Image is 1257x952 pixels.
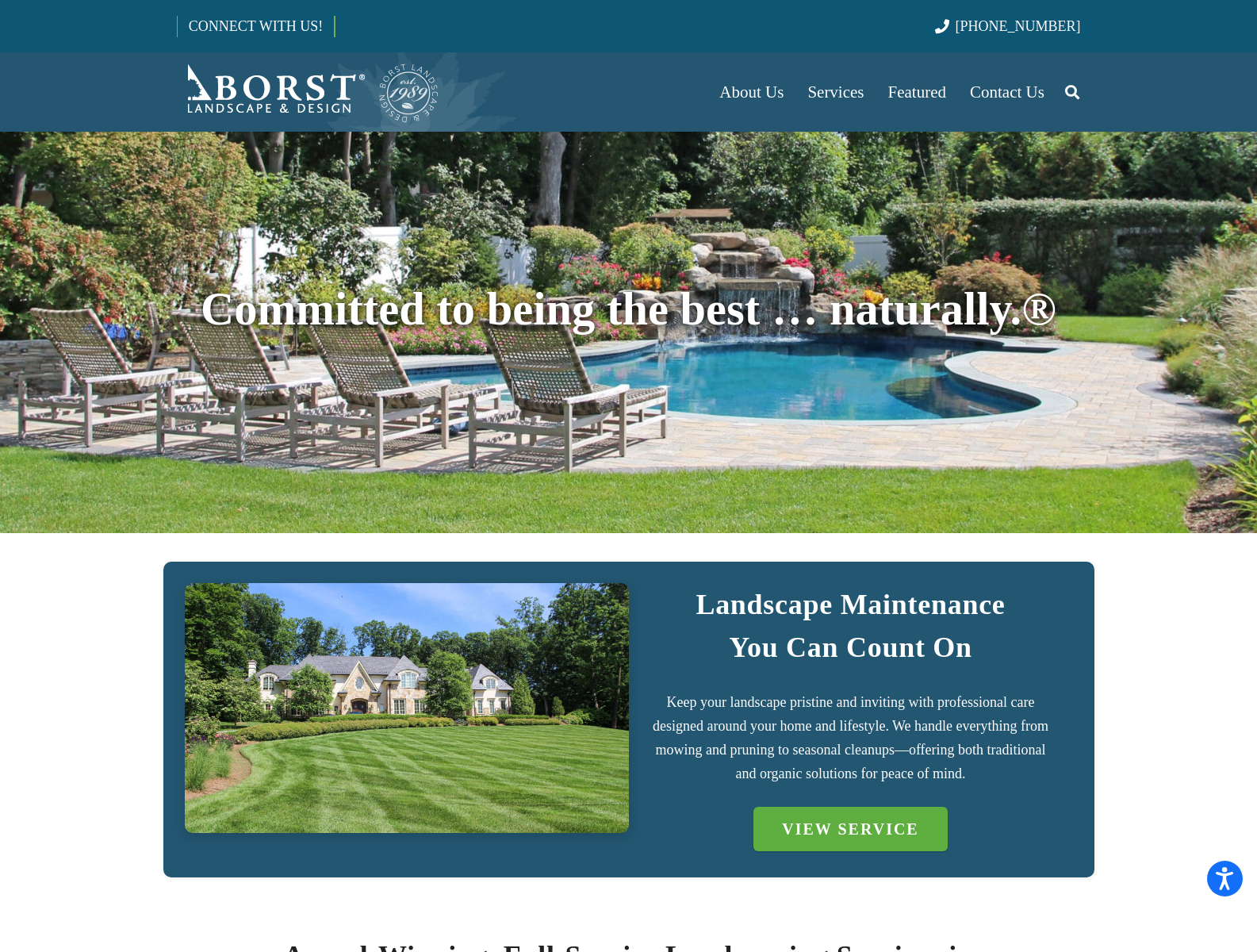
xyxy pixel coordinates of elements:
[707,52,795,132] a: About Us
[876,52,958,132] a: Featured
[729,631,972,663] strong: You Can Count On
[653,694,1048,781] span: Keep your landscape pristine and inviting with professional care designed around your home and li...
[956,18,1081,34] span: [PHONE_NUMBER]
[888,83,946,102] span: Featured
[935,18,1080,34] a: [PHONE_NUMBER]
[958,52,1056,132] a: Contact Us
[185,583,629,833] a: IMG_7723 (1)
[970,83,1044,102] span: Contact Us
[807,83,864,102] span: Services
[201,283,1056,335] span: Committed to being the best … naturally.®
[178,7,334,45] a: CONNECT WITH US!
[795,52,876,132] a: Services
[1056,72,1088,112] a: Search
[719,83,784,102] span: About Us
[177,60,440,124] a: Borst-Logo
[753,807,947,851] a: VIEW SERVICE
[696,589,1005,620] strong: Landscape Maintenance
